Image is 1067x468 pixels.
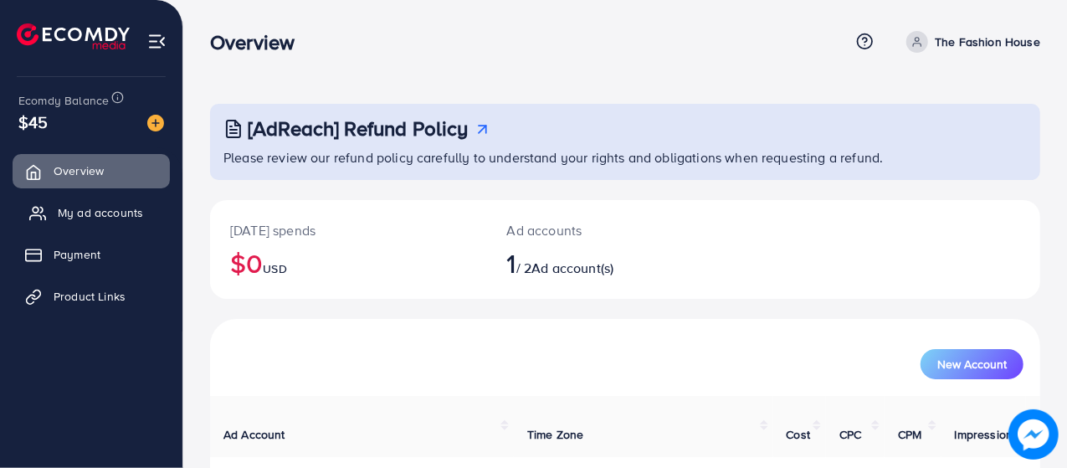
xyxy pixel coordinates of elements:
img: image [147,115,164,131]
a: The Fashion House [900,31,1040,53]
a: Payment [13,238,170,271]
span: Ecomdy Balance [18,92,109,109]
span: Impression [955,426,1013,443]
p: Ad accounts [507,220,675,240]
img: menu [147,32,167,51]
h2: $0 [230,247,467,279]
span: Cost [787,426,811,443]
span: $45 [18,110,48,134]
span: CPM [898,426,921,443]
h3: Overview [210,30,308,54]
span: USD [263,260,286,277]
span: 1 [507,244,516,282]
h2: / 2 [507,247,675,279]
span: CPC [839,426,861,443]
span: Overview [54,162,104,179]
p: The Fashion House [935,32,1040,52]
p: [DATE] spends [230,220,467,240]
span: New Account [937,358,1007,370]
a: Product Links [13,280,170,313]
span: Product Links [54,288,126,305]
p: Please review our refund policy carefully to understand your rights and obligations when requesti... [223,147,1030,167]
h3: [AdReach] Refund Policy [248,116,469,141]
a: Overview [13,154,170,188]
span: Ad Account [223,426,285,443]
a: My ad accounts [13,196,170,229]
span: My ad accounts [58,204,143,221]
img: logo [17,23,130,49]
span: Payment [54,246,100,263]
span: Ad account(s) [531,259,613,277]
button: New Account [921,349,1023,379]
img: image [1008,409,1059,460]
span: Time Zone [527,426,583,443]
